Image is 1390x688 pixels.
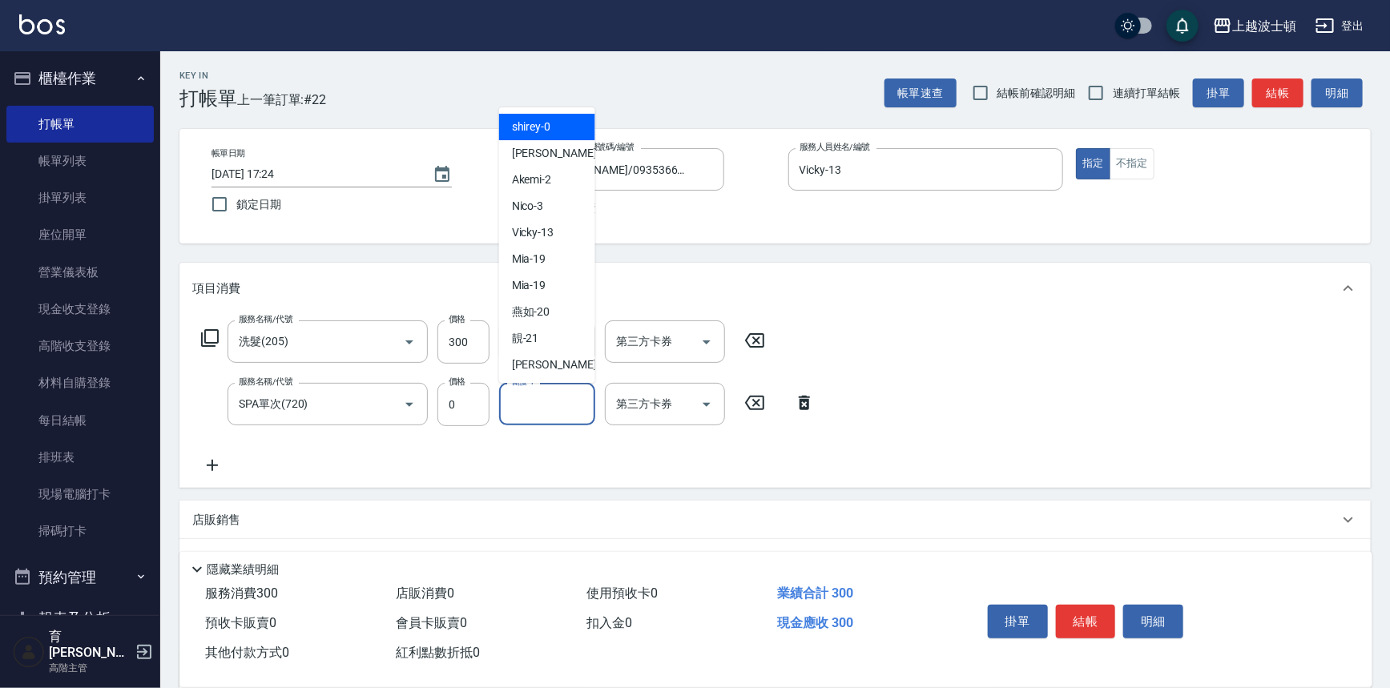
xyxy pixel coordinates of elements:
[586,615,632,630] span: 扣入金 0
[512,119,551,135] span: shirey -0
[552,199,597,216] span: 不留客資
[6,513,154,549] a: 掃碼打卡
[179,87,237,110] h3: 打帳單
[449,376,465,388] label: 價格
[237,90,327,110] span: 上一筆訂單:#22
[512,304,550,320] span: 燕如 -20
[396,615,467,630] span: 會員卡販賣 0
[423,155,461,194] button: Choose date, selected date is 2025-10-10
[6,597,154,639] button: 報表及分析
[6,143,154,179] a: 帳單列表
[49,629,131,661] h5: 育[PERSON_NAME]
[512,224,554,241] span: Vicky -13
[512,251,546,268] span: Mia -19
[6,179,154,216] a: 掛單列表
[777,615,853,630] span: 現金應收 300
[512,145,606,162] span: [PERSON_NAME] -1
[6,291,154,328] a: 現金收支登錄
[6,557,154,598] button: 預約管理
[6,439,154,476] a: 排班表
[397,392,422,417] button: Open
[179,501,1371,539] div: 店販銷售
[1166,10,1199,42] button: save
[694,392,719,417] button: Open
[6,402,154,439] a: 每日結帳
[449,313,465,325] label: 價格
[239,313,292,325] label: 服務名稱/代號
[6,106,154,143] a: 打帳單
[6,216,154,253] a: 座位開單
[396,645,480,660] span: 紅利點數折抵 0
[512,330,539,347] span: 靚 -21
[777,585,853,601] span: 業績合計 300
[1309,11,1371,41] button: 登出
[586,585,658,601] span: 使用預收卡 0
[6,254,154,291] a: 營業儀表板
[212,147,245,159] label: 帳單日期
[6,58,154,99] button: 櫃檯作業
[543,141,635,153] label: 顧客姓名/手機號碼/編號
[512,198,544,215] span: Nico -3
[397,329,422,355] button: Open
[1123,605,1183,638] button: 明細
[192,550,252,567] p: 預收卡販賣
[694,329,719,355] button: Open
[884,78,957,108] button: 帳單速查
[212,161,417,187] input: YYYY/MM/DD hh:mm
[396,585,454,601] span: 店販消費 0
[6,364,154,401] a: 材料自購登錄
[192,280,240,297] p: 項目消費
[512,171,552,188] span: Akemi -2
[205,615,276,630] span: 預收卡販賣 0
[988,605,1048,638] button: 掛單
[1076,148,1110,179] button: 指定
[1252,78,1303,108] button: 結帳
[179,263,1371,314] div: 項目消費
[997,85,1076,102] span: 結帳前確認明細
[1207,10,1303,42] button: 上越波士頓
[6,476,154,513] a: 現場電腦打卡
[192,512,240,529] p: 店販銷售
[1056,605,1116,638] button: 結帳
[1113,85,1180,102] span: 連續打單結帳
[1232,16,1296,36] div: 上越波士頓
[19,14,65,34] img: Logo
[512,277,546,294] span: Mia -19
[49,661,131,675] p: 高階主管
[1193,78,1244,108] button: 掛單
[179,539,1371,577] div: 預收卡販賣
[1311,78,1363,108] button: 明細
[205,585,278,601] span: 服務消費 300
[207,561,279,578] p: 隱藏業績明細
[13,636,45,668] img: Person
[236,196,281,213] span: 鎖定日期
[239,376,292,388] label: 服務名稱/代號
[179,70,237,81] h2: Key In
[205,645,289,660] span: 其他付款方式 0
[800,141,870,153] label: 服務人員姓名/編號
[512,356,613,373] span: [PERSON_NAME] -22
[1110,148,1154,179] button: 不指定
[6,328,154,364] a: 高階收支登錄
